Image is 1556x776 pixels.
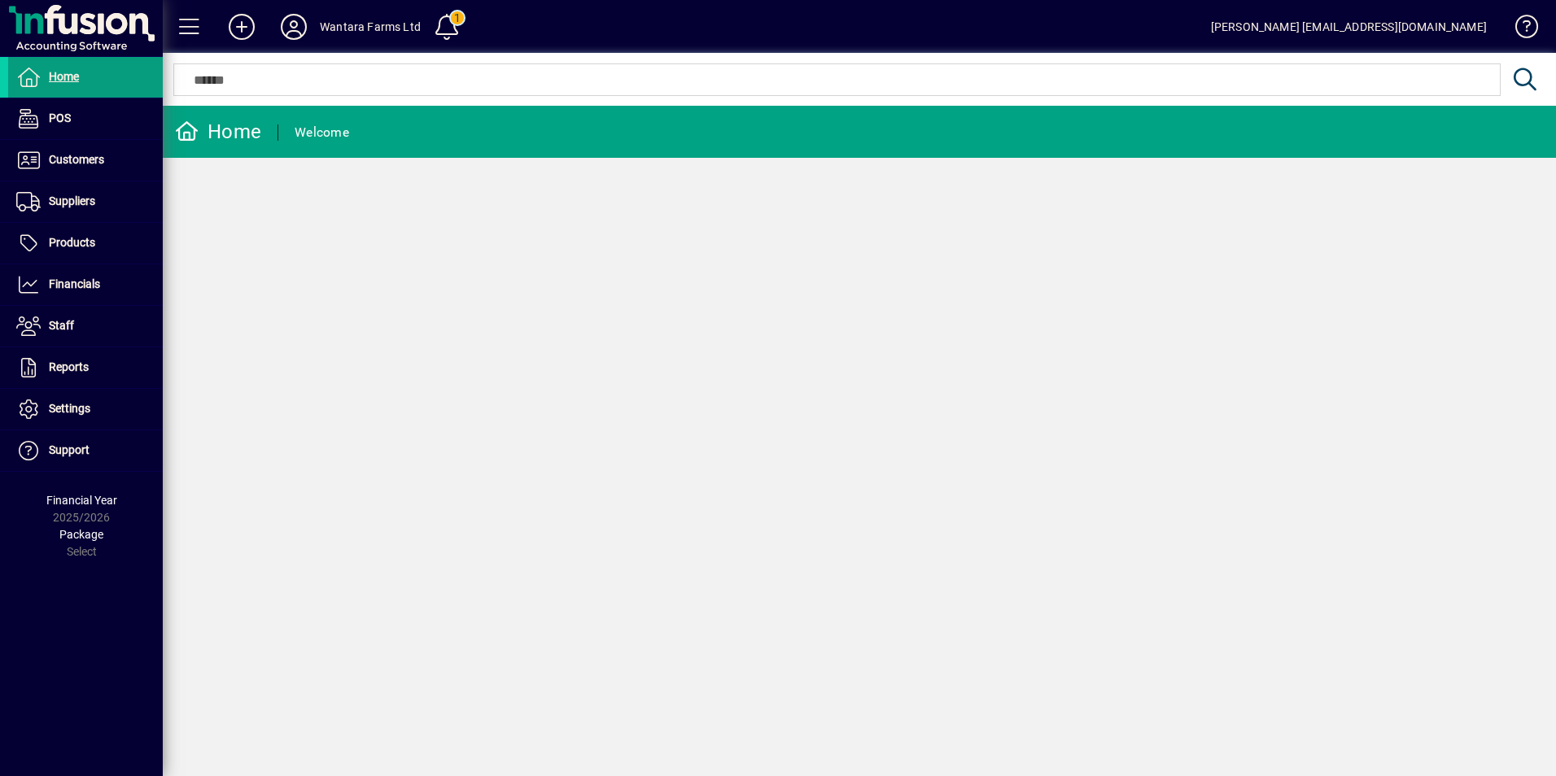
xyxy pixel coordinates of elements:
a: Settings [8,389,163,429]
div: Home [175,119,261,145]
span: Settings [49,402,90,415]
a: Suppliers [8,181,163,222]
span: Staff [49,319,74,332]
span: Package [59,528,103,541]
a: Support [8,430,163,471]
a: POS [8,98,163,139]
span: Financial Year [46,494,117,507]
div: [PERSON_NAME] [EMAIL_ADDRESS][DOMAIN_NAME] [1211,14,1487,40]
a: Customers [8,140,163,181]
span: POS [49,111,71,124]
a: Financials [8,264,163,305]
span: Home [49,70,79,83]
span: Suppliers [49,194,95,207]
span: Support [49,443,90,456]
a: Staff [8,306,163,347]
span: Financials [49,277,100,290]
a: Reports [8,347,163,388]
span: Products [49,236,95,249]
button: Add [216,12,268,41]
a: Knowledge Base [1503,3,1536,56]
button: Profile [268,12,320,41]
div: Welcome [295,120,349,146]
span: Customers [49,153,104,166]
div: Wantara Farms Ltd [320,14,421,40]
a: Products [8,223,163,264]
span: Reports [49,360,89,373]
